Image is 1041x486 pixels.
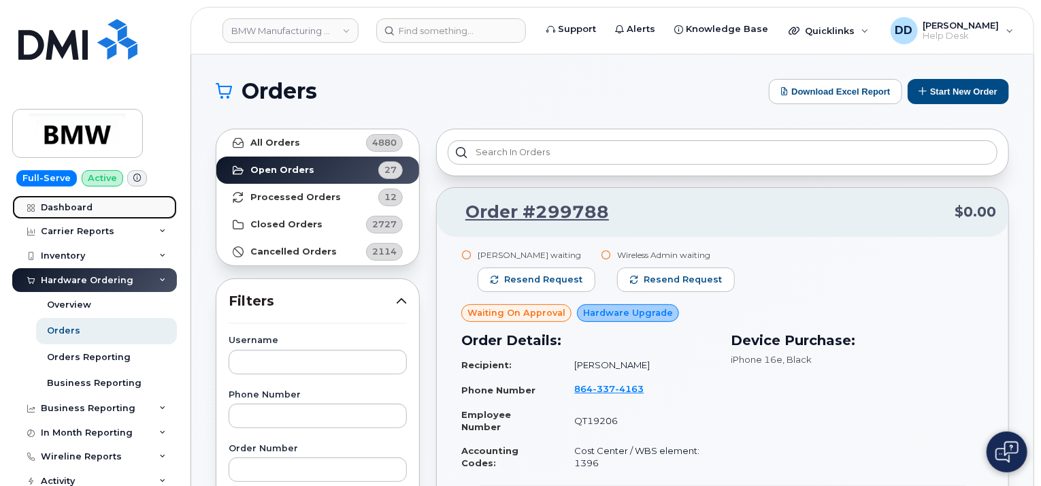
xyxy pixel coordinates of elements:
[562,439,714,475] td: Cost Center / WBS element: 1396
[617,268,735,292] button: Resend request
[229,444,407,453] label: Order Number
[229,391,407,400] label: Phone Number
[467,306,565,319] span: Waiting On Approval
[478,268,595,292] button: Resend request
[574,383,660,394] a: 8643374163
[448,140,997,165] input: Search in orders
[562,353,714,377] td: [PERSON_NAME]
[504,274,582,286] span: Resend request
[615,383,644,394] span: 4163
[478,249,595,261] div: [PERSON_NAME] waiting
[461,330,714,351] h3: Order Details:
[250,165,314,176] strong: Open Orders
[461,445,518,469] strong: Accounting Codes:
[372,245,397,258] span: 2114
[731,330,984,351] h3: Device Purchase:
[229,336,407,345] label: Username
[908,79,1009,104] button: Start New Order
[769,79,902,104] button: Download Excel Report
[250,192,341,203] strong: Processed Orders
[644,274,722,286] span: Resend request
[562,403,714,439] td: QT19206
[617,249,735,261] div: Wireless Admin waiting
[216,211,419,238] a: Closed Orders2727
[216,184,419,211] a: Processed Orders12
[372,218,397,231] span: 2727
[995,441,1019,463] img: Open chat
[372,136,397,149] span: 4880
[216,129,419,157] a: All Orders4880
[955,202,996,222] span: $0.00
[250,137,300,148] strong: All Orders
[229,291,396,311] span: Filters
[216,157,419,184] a: Open Orders27
[242,81,317,101] span: Orders
[731,354,782,365] span: iPhone 16e
[250,246,337,257] strong: Cancelled Orders
[384,191,397,204] span: 12
[461,359,512,370] strong: Recipient:
[574,383,644,394] span: 864
[250,219,323,230] strong: Closed Orders
[461,385,535,395] strong: Phone Number
[461,409,511,433] strong: Employee Number
[782,354,812,365] span: , Black
[384,163,397,176] span: 27
[593,383,615,394] span: 337
[449,200,609,225] a: Order #299788
[583,306,673,319] span: Hardware Upgrade
[216,238,419,265] a: Cancelled Orders2114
